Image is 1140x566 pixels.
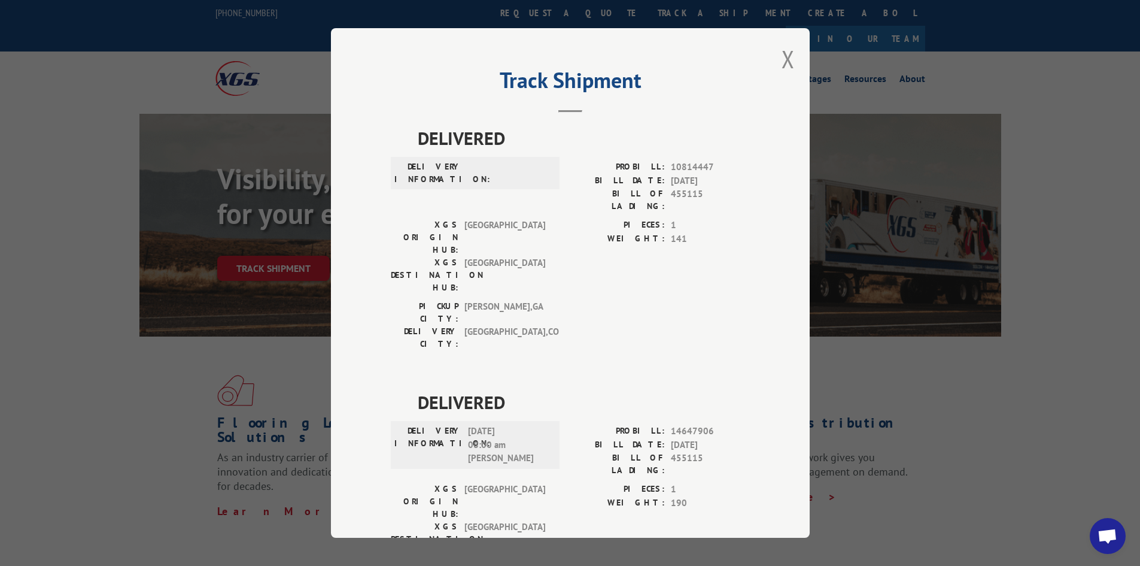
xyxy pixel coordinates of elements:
span: [DATE] [671,438,750,452]
span: [PERSON_NAME] , GA [464,300,545,325]
label: DELIVERY CITY: [391,325,458,350]
span: [GEOGRAPHIC_DATA] [464,256,545,294]
label: PROBILL: [570,161,665,174]
label: BILL OF LADING: [570,452,665,477]
span: 1 [671,219,750,232]
button: Close modal [782,43,795,75]
label: WEIGHT: [570,497,665,510]
span: 455115 [671,452,750,477]
span: DELIVERED [418,125,750,152]
label: XGS ORIGIN HUB: [391,483,458,520]
span: [DATE] [671,174,750,188]
h2: Track Shipment [391,72,750,95]
span: [GEOGRAPHIC_DATA] [464,219,545,256]
label: PIECES: [570,219,665,232]
span: 14647906 [671,425,750,438]
label: PIECES: [570,483,665,497]
span: 10814447 [671,161,750,174]
span: [DATE] 08:00 am [PERSON_NAME] [468,425,549,465]
span: 1 [671,483,750,497]
label: BILL DATE: [570,438,665,452]
label: XGS ORIGIN HUB: [391,219,458,256]
label: WEIGHT: [570,232,665,246]
span: [GEOGRAPHIC_DATA] [464,520,545,558]
span: [GEOGRAPHIC_DATA] [464,483,545,520]
span: [GEOGRAPHIC_DATA] , CO [464,325,545,350]
label: PICKUP CITY: [391,300,458,325]
span: 455115 [671,187,750,213]
label: DELIVERY INFORMATION: [394,161,462,186]
label: BILL DATE: [570,174,665,188]
div: Open chat [1090,518,1126,554]
label: BILL OF LADING: [570,187,665,213]
label: PROBILL: [570,425,665,438]
label: XGS DESTINATION HUB: [391,256,458,294]
label: DELIVERY INFORMATION: [394,425,462,465]
label: XGS DESTINATION HUB: [391,520,458,558]
span: 190 [671,497,750,510]
span: 141 [671,232,750,246]
span: DELIVERED [418,389,750,416]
